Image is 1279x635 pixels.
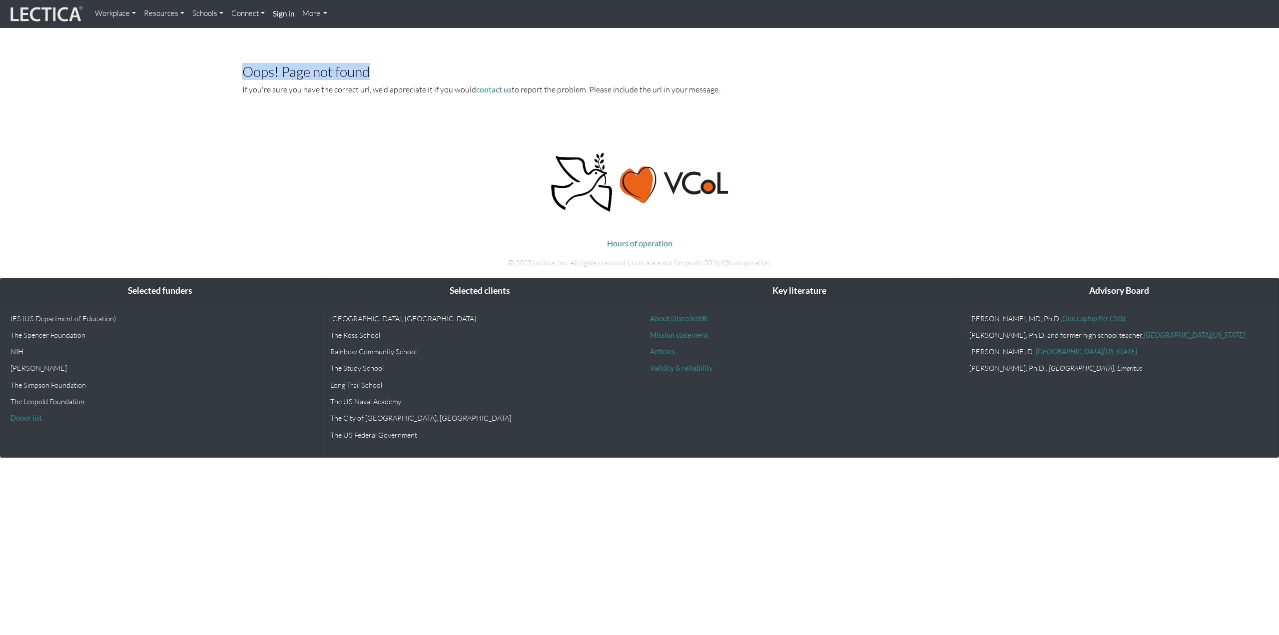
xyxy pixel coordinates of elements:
div: Key literature [640,278,959,304]
a: Hours of operation [607,238,672,248]
a: [GEOGRAPHIC_DATA][US_STATE] [1036,347,1137,356]
strong: Sign in [273,9,294,18]
a: Connect [227,4,269,23]
p: The City of [GEOGRAPHIC_DATA], [GEOGRAPHIC_DATA] [330,414,630,422]
a: Schools [188,4,227,23]
p: The Ross School [330,331,630,339]
div: Advisory Board [959,278,1279,304]
p: [GEOGRAPHIC_DATA], [GEOGRAPHIC_DATA] [330,314,630,323]
a: Resources [140,4,188,23]
a: Mission statement [650,331,708,339]
p: NIH [10,347,310,356]
p: The Simpson Foundation [10,381,310,389]
a: Sign in [269,4,298,24]
p: [PERSON_NAME].D., [969,347,1269,356]
p: [PERSON_NAME], MD, Ph.D., [969,314,1269,323]
img: lecticalive [8,4,83,23]
div: Selected clients [320,278,639,304]
p: The Leopold Foundation [10,397,310,406]
a: Donor list [10,414,42,422]
a: [GEOGRAPHIC_DATA][US_STATE] [1144,331,1245,339]
a: contact us [476,84,512,94]
p: [PERSON_NAME], Ph.D. and former high school teacher, [969,331,1269,339]
a: Validity & reliability [650,364,712,372]
em: , [GEOGRAPHIC_DATA], Emeritus [1046,364,1143,372]
p: Rainbow Community School [330,347,630,356]
p: [PERSON_NAME], Ph.D. [969,364,1269,372]
p: © 2025 Lectica, Inc. All rights reserved. Lectica is a not for profit 501(c)(3) corporation. [362,257,917,268]
a: More [298,4,332,23]
a: One Laptop Per Child [1062,314,1126,323]
p: The Spencer Foundation [10,331,310,339]
h3: Oops! Page not found [242,64,1037,79]
p: The US Federal Government [330,431,630,439]
img: Peace, love, VCoL [548,151,731,213]
p: The US Naval Academy [330,397,630,406]
a: Articles [650,347,675,356]
a: About DiscoTest® [650,314,707,323]
p: The Study School [330,364,630,372]
p: If you're sure you have the correct url, we'd appreciate it if you would to report the problem. P... [242,83,1037,95]
p: [PERSON_NAME] [10,364,310,372]
div: Selected funders [0,278,320,304]
a: Workplace [91,4,140,23]
p: Long Trail School [330,381,630,389]
p: IES (US Department of Education) [10,314,310,323]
